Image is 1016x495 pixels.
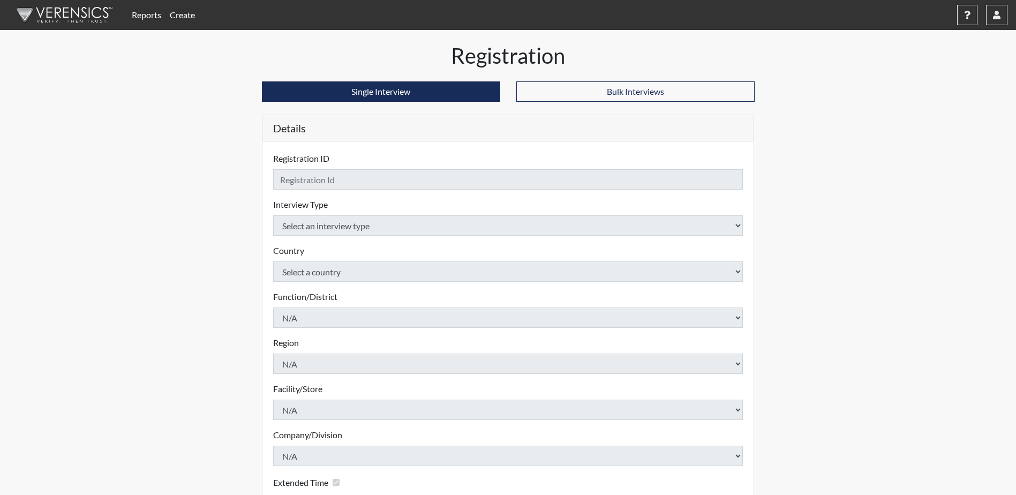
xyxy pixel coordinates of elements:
[273,244,304,257] label: Country
[262,115,754,141] h5: Details
[262,81,500,102] button: Single Interview
[262,43,755,69] h1: Registration
[165,4,199,26] a: Create
[273,382,322,395] label: Facility/Store
[273,475,344,490] div: Checking this box will provide the interviewee with an accomodation of extra time to answer each ...
[516,81,755,102] button: Bulk Interviews
[273,476,328,489] label: Extended Time
[273,336,299,349] label: Region
[273,152,329,165] label: Registration ID
[127,4,165,26] a: Reports
[273,429,342,441] label: Company/Division
[273,290,337,303] label: Function/District
[273,169,743,190] input: Insert a Registration ID, which needs to be a unique alphanumeric value for each interviewee
[273,198,328,211] label: Interview Type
